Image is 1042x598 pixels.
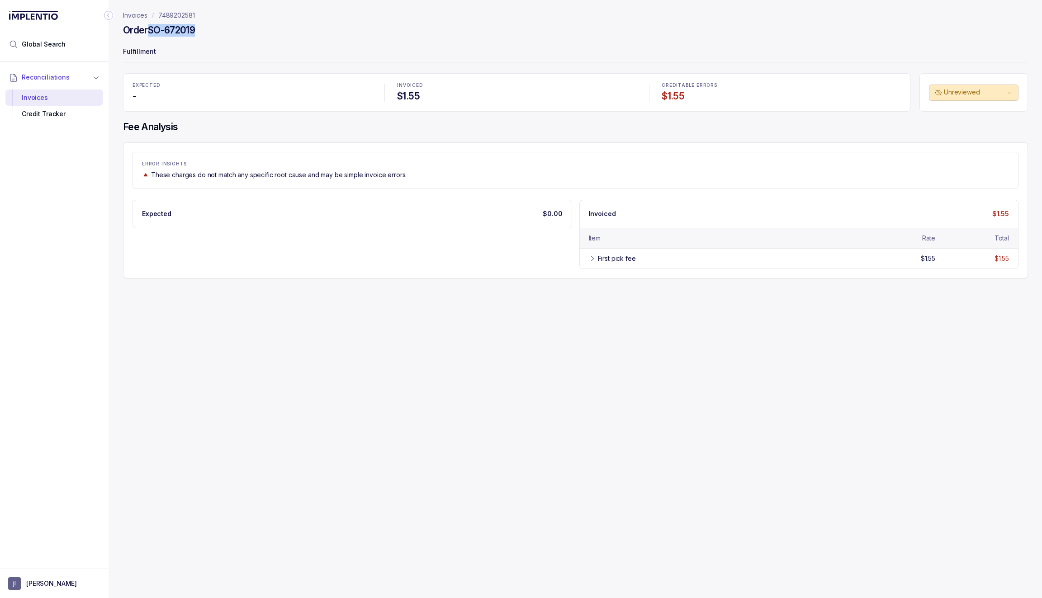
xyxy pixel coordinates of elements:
[397,90,636,103] h4: $1.55
[123,24,195,37] h4: Order SO-672019
[543,209,562,218] p: $0.00
[133,83,372,88] p: EXPECTED
[8,577,100,590] button: User initials[PERSON_NAME]
[921,254,935,263] div: $1.55
[123,43,1028,61] p: Fulfillment
[13,89,96,106] div: Invoices
[922,234,935,243] div: Rate
[158,11,195,20] a: 7489202581
[8,577,21,590] span: User initials
[26,579,77,588] p: [PERSON_NAME]
[142,161,1009,167] p: ERROR INSIGHTS
[5,88,103,124] div: Reconciliations
[995,254,1009,263] div: $1.55
[142,209,171,218] p: Expected
[995,234,1009,243] div: Total
[133,90,372,103] h4: -
[142,171,149,178] img: trend image
[992,209,1009,218] p: $1.55
[22,73,70,82] span: Reconciliations
[662,90,901,103] h4: $1.55
[22,40,66,49] span: Global Search
[151,170,407,179] p: These charges do not match any specific root cause and may be simple invoice errors.
[397,83,636,88] p: INVOICED
[103,10,114,21] div: Collapse Icon
[123,11,147,20] a: Invoices
[123,11,195,20] nav: breadcrumb
[589,209,616,218] p: Invoiced
[929,85,1018,101] button: Unreviewed
[589,234,601,243] div: Item
[598,254,636,263] div: First pick fee
[944,88,1005,97] p: Unreviewed
[662,83,901,88] p: CREDITABLE ERRORS
[123,121,1028,133] h4: Fee Analysis
[5,67,103,87] button: Reconciliations
[13,106,96,122] div: Credit Tracker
